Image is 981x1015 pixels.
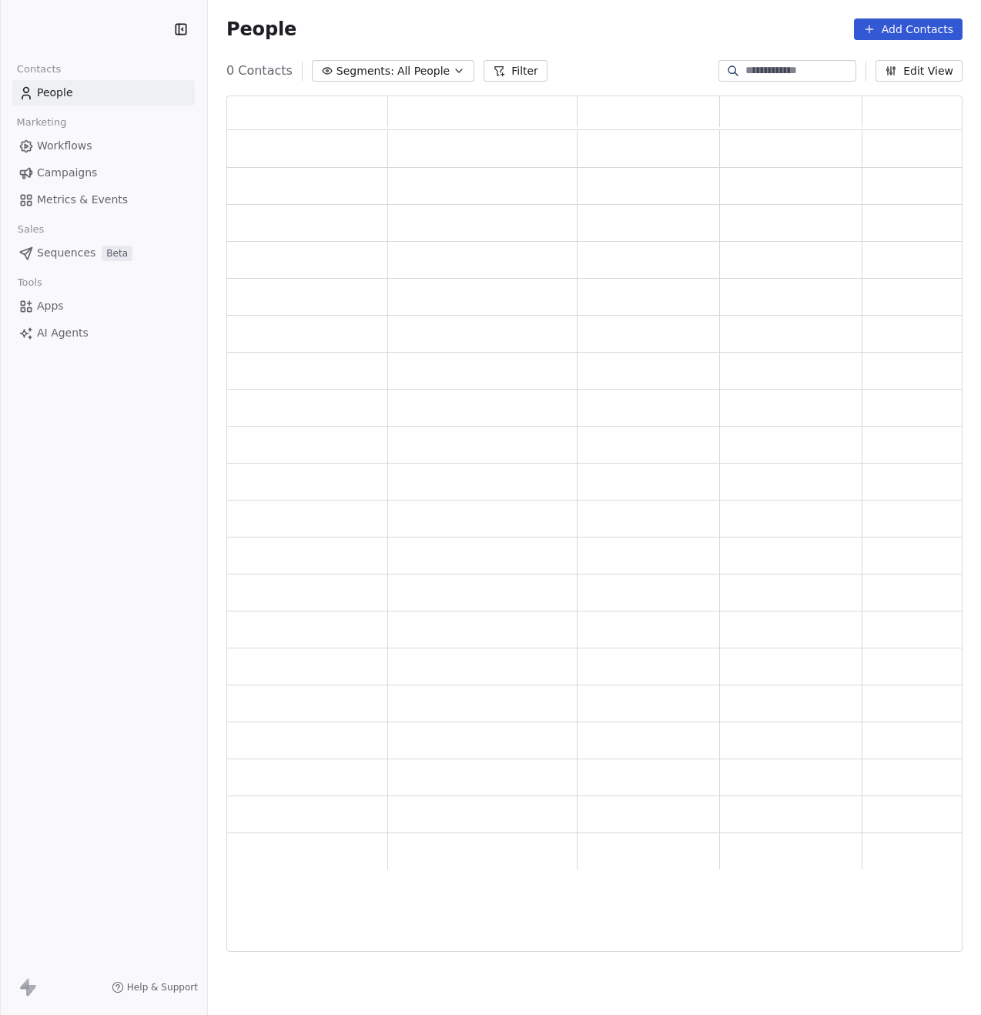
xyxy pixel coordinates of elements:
span: Sales [11,218,51,241]
span: Segments: [336,63,394,79]
span: Contacts [10,58,68,81]
span: 0 Contacts [226,62,293,80]
span: Metrics & Events [37,192,128,208]
button: Edit View [876,60,963,82]
span: All People [397,63,450,79]
span: AI Agents [37,325,89,341]
a: AI Agents [12,320,195,346]
span: Beta [102,246,132,261]
span: Campaigns [37,165,97,181]
button: Add Contacts [854,18,963,40]
a: Campaigns [12,160,195,186]
span: Help & Support [127,981,198,993]
span: Apps [37,298,64,314]
a: Apps [12,293,195,319]
span: Workflows [37,138,92,154]
a: People [12,80,195,106]
span: Tools [11,271,49,294]
a: Help & Support [112,981,198,993]
span: People [37,85,73,101]
span: Marketing [10,111,73,134]
a: Metrics & Events [12,187,195,213]
a: Workflows [12,133,195,159]
button: Filter [484,60,547,82]
span: Sequences [37,245,95,261]
span: People [226,18,296,41]
a: SequencesBeta [12,240,195,266]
